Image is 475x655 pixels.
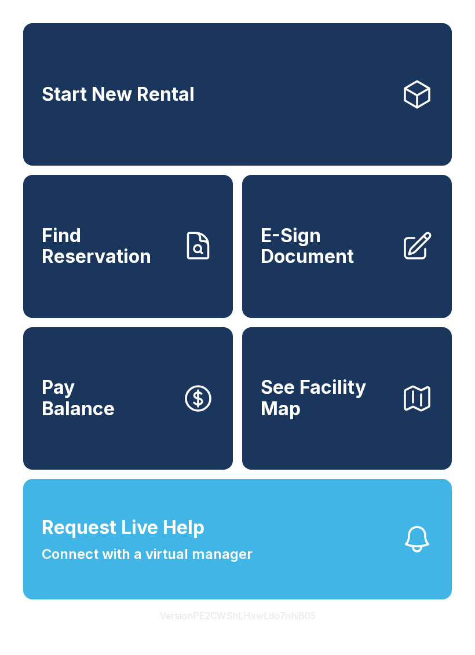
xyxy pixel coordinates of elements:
a: Start New Rental [23,23,452,166]
span: Request Live Help [42,514,204,541]
span: E-Sign Document [261,225,392,268]
span: Start New Rental [42,84,195,105]
button: See Facility Map [242,327,452,470]
button: Request Live HelpConnect with a virtual manager [23,479,452,599]
a: Find Reservation [23,175,233,317]
span: See Facility Map [261,377,392,419]
span: Connect with a virtual manager [42,544,253,565]
a: PayBalance [23,327,233,470]
span: Pay Balance [42,377,115,419]
span: Find Reservation [42,225,173,268]
button: VersionPE2CWShLHxwLdo7nhiB05 [151,599,325,632]
a: E-Sign Document [242,175,452,317]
